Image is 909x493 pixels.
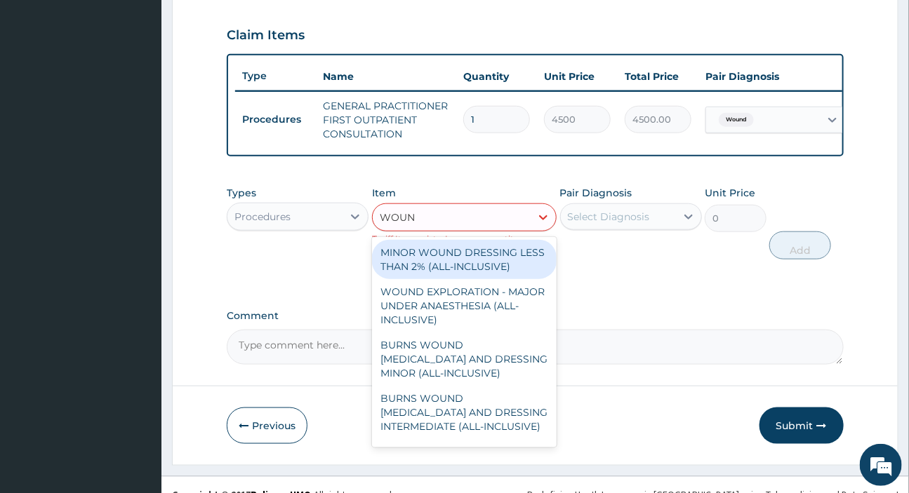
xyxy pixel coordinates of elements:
span: We're online! [81,154,194,295]
h3: Claim Items [227,28,305,43]
div: BURNS WOUND [MEDICAL_DATA] AND DRESSING INTERMEDIATE (ALL-INCLUSIVE) [372,386,557,439]
th: Type [235,63,316,89]
div: Chat with us now [73,79,236,97]
button: Submit [759,407,844,444]
td: Procedures [235,107,316,133]
label: Comment [227,310,843,322]
div: WOUND EXPLORATION - MINOR (ALL-INCLUSIVE) [372,439,557,478]
span: Wound [719,113,754,127]
th: Name [316,62,456,90]
div: WOUND EXPLORATION - MAJOR UNDER ANAESTHESIA (ALL-INCLUSIVE) [372,279,557,332]
button: Add [769,231,831,259]
div: BURNS WOUND [MEDICAL_DATA] AND DRESSING MINOR (ALL-INCLUSIVE) [372,332,557,386]
th: Unit Price [537,62,618,90]
label: Item [372,186,396,200]
label: Pair Diagnosis [560,186,632,200]
div: Minimize live chat window [230,7,264,41]
img: d_794563401_company_1708531726252_794563401 [26,70,57,105]
label: Unit Price [705,186,755,200]
td: GENERAL PRACTITIONER FIRST OUTPATIENT CONSULTATION [316,92,456,148]
div: Select Diagnosis [568,210,650,224]
div: MINOR WOUND DRESSING LESS THAN 2% (ALL-INCLUSIVE) [372,240,557,279]
th: Quantity [456,62,537,90]
th: Total Price [618,62,698,90]
label: Types [227,187,256,199]
textarea: Type your message and hit 'Enter' [7,337,267,386]
th: Pair Diagnosis [698,62,853,90]
button: Previous [227,407,307,444]
div: Procedures [234,210,291,224]
small: Tariff Item exists, Increase quantity as needed [372,234,530,258]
